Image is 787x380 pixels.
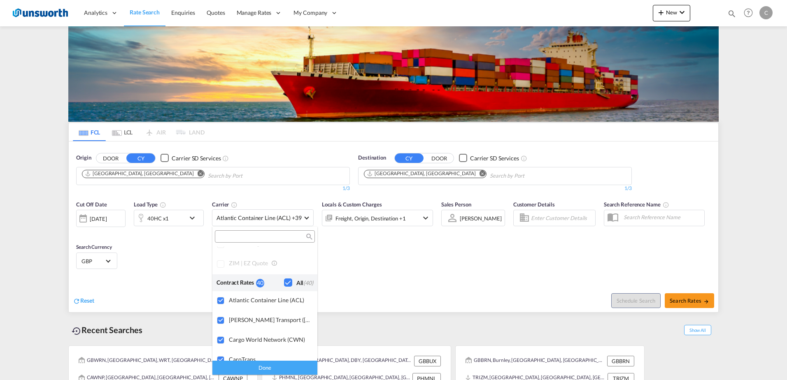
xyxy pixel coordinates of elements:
div: All [296,279,313,287]
div: CaroTrans [229,356,311,363]
div: Done [212,360,317,375]
md-checkbox: Checkbox No Ink [284,278,313,287]
div: 40 [256,279,264,287]
span: (40) [303,279,313,286]
div: ZIM | eZ Quote [229,260,311,267]
div: Baker Transport (GB) | Direct [229,316,311,323]
md-icon: s18 icon-information-outline [271,260,279,267]
div: Cargo World Network (CWN) [229,336,311,343]
md-icon: icon-magnify [305,234,312,240]
div: Contract Rates [217,278,256,287]
div: Atlantic Container Line (ACL) [229,297,311,304]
